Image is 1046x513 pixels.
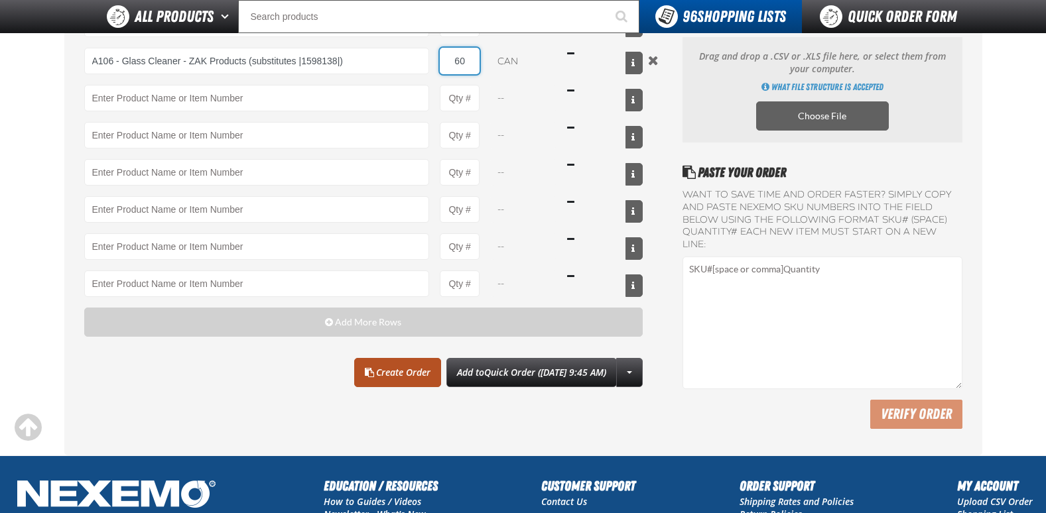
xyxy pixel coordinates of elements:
[625,52,643,74] button: View All Prices
[84,308,643,337] button: Add More Rows
[457,366,606,378] span: Add to
[84,270,430,297] : Product
[440,196,480,223] input: Product Quantity
[740,476,854,496] h2: Order Support
[616,358,643,387] a: More Actions
[135,5,214,28] span: All Products
[324,495,421,508] a: How to Guides / Videos
[756,101,889,131] label: Choose CSV, XLSX or ODS file to import multiple products. Opens a popup
[440,159,480,186] input: Product Quantity
[490,48,556,74] select: Unit
[440,48,480,74] input: Product Quantity
[625,89,643,111] button: View All Prices
[696,50,948,76] p: Drag and drop a .CSV or .XLS file here, or select them from your computer.
[625,126,643,148] button: View All Prices
[683,7,786,26] span: Shopping Lists
[84,85,430,111] : Product
[324,476,438,496] h2: Education / Resources
[440,122,480,148] input: Product Quantity
[84,48,430,74] input: Product
[84,233,430,260] : Product
[645,53,661,68] button: Remove the current row
[625,163,643,186] button: View All Prices
[84,196,430,223] : Product
[625,200,643,223] button: View All Prices
[761,81,883,93] a: Get Directions of how to import multiple products using an CSV, XLSX or ODS file. Opens a popup
[440,270,480,297] input: Product Quantity
[440,85,480,111] input: Product Quantity
[440,233,480,260] input: Product Quantity
[541,495,587,508] a: Contact Us
[13,413,42,442] div: Scroll to the top
[625,274,643,297] button: View All Prices
[84,122,430,148] : Product
[957,495,1033,508] a: Upload CSV Order
[625,237,643,260] button: View All Prices
[84,159,430,186] : Product
[484,366,606,378] span: Quick Order ([DATE] 9:45 AM)
[446,358,617,387] button: Add toQuick Order ([DATE] 9:45 AM)
[683,7,697,26] strong: 96
[683,189,962,251] label: Want to save time and order faster? Simply copy and paste NEXEMO SKU numbers into the field below...
[541,476,635,496] h2: Customer Support
[335,317,401,327] span: Add More Rows
[957,476,1033,496] h2: My Account
[683,162,962,182] h2: Paste Your Order
[740,495,854,508] a: Shipping Rates and Policies
[354,358,441,387] a: Create Order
